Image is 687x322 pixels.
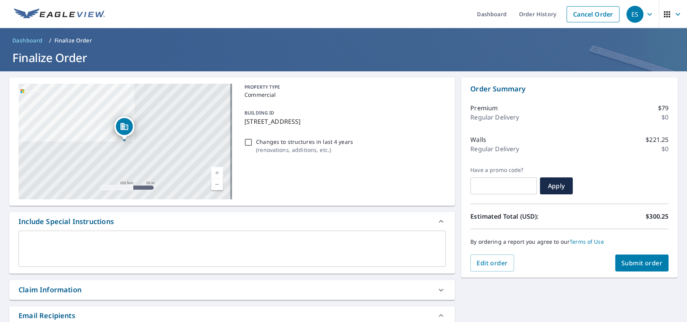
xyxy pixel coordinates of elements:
[114,116,134,140] div: Dropped pin, building 1, Commercial property, 22 Rio Grande Cir Florence, KY 41042
[570,238,604,245] a: Terms of Use
[470,238,668,245] p: By ordering a report you agree to our
[9,34,46,47] a: Dashboard
[567,6,619,22] a: Cancel Order
[211,167,223,179] a: Current Level 17, Zoom In
[470,84,668,94] p: Order Summary
[49,36,51,45] li: /
[14,8,105,20] img: EV Logo
[646,212,668,221] p: $300.25
[54,37,92,44] p: Finalize Order
[211,179,223,190] a: Current Level 17, Zoom Out
[470,103,498,113] p: Premium
[256,146,353,154] p: ( renovations, additions, etc. )
[615,255,669,271] button: Submit order
[470,144,519,153] p: Regular Delivery
[470,167,537,174] label: Have a promo code?
[470,212,570,221] p: Estimated Total (USD):
[546,182,567,190] span: Apply
[470,135,486,144] p: Walls
[244,117,443,126] p: [STREET_ADDRESS]
[244,91,443,99] p: Commercial
[621,259,663,267] span: Submit order
[470,113,519,122] p: Regular Delivery
[646,135,668,144] p: $221.25
[470,255,514,271] button: Edit order
[19,285,81,295] div: Claim Information
[662,144,668,153] p: $0
[9,34,678,47] nav: breadcrumb
[477,259,508,267] span: Edit order
[19,310,75,321] div: Email Recipients
[658,103,668,113] p: $79
[626,6,643,23] div: ES
[12,37,43,44] span: Dashboard
[244,84,443,91] p: PROPERTY TYPE
[9,50,678,66] h1: Finalize Order
[662,113,668,122] p: $0
[244,110,274,116] p: BUILDING ID
[256,138,353,146] p: Changes to structures in last 4 years
[540,177,573,194] button: Apply
[19,216,114,227] div: Include Special Instructions
[9,280,455,300] div: Claim Information
[9,212,455,231] div: Include Special Instructions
